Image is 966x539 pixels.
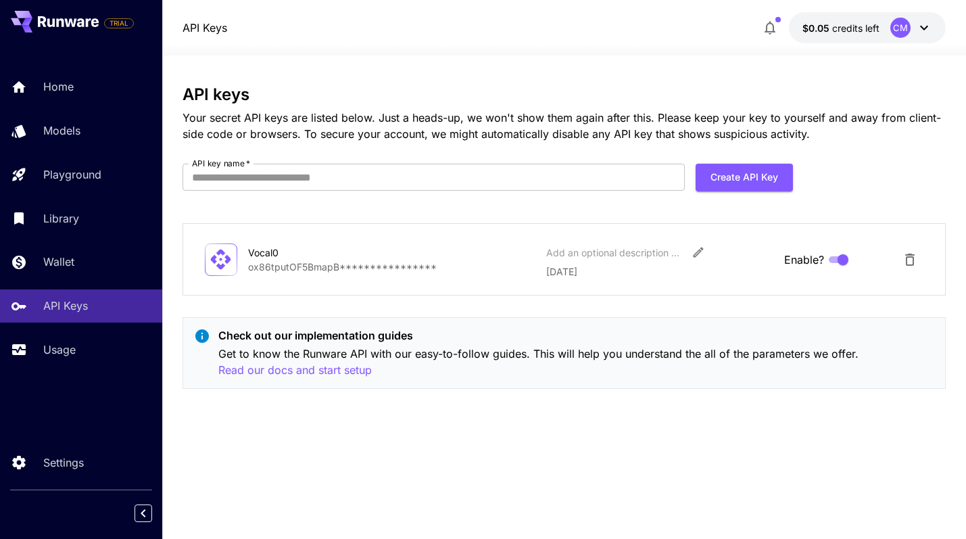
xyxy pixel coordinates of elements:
[218,346,935,379] p: Get to know the Runware API with our easy-to-follow guides. This will help you understand the all...
[43,342,76,358] p: Usage
[43,78,74,95] p: Home
[802,21,879,35] div: $0.05
[104,15,134,31] span: Add your payment card to enable full platform functionality.
[218,362,372,379] button: Read our docs and start setup
[43,298,88,314] p: API Keys
[192,158,250,169] label: API key name
[686,240,710,264] button: Edit
[183,85,946,104] h3: API keys
[546,245,681,260] div: Add an optional description or comment
[43,166,101,183] p: Playground
[145,501,162,525] div: Collapse sidebar
[43,210,79,227] p: Library
[135,505,152,522] button: Collapse sidebar
[784,252,824,268] span: Enable?
[183,20,227,36] a: API Keys
[248,245,383,260] div: Vocal0
[43,454,84,471] p: Settings
[218,327,935,344] p: Check out our implementation guides
[890,18,911,38] div: CM
[896,246,923,273] button: Delete API Key
[43,254,74,270] p: Wallet
[696,164,793,191] button: Create API Key
[183,20,227,36] nav: breadcrumb
[183,110,946,142] p: Your secret API keys are listed below. Just a heads-up, we won't show them again after this. Plea...
[43,122,80,139] p: Models
[789,12,946,43] button: $0.05CM
[802,22,832,34] span: $0.05
[832,22,879,34] span: credits left
[105,18,133,28] span: TRIAL
[546,264,773,279] p: [DATE]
